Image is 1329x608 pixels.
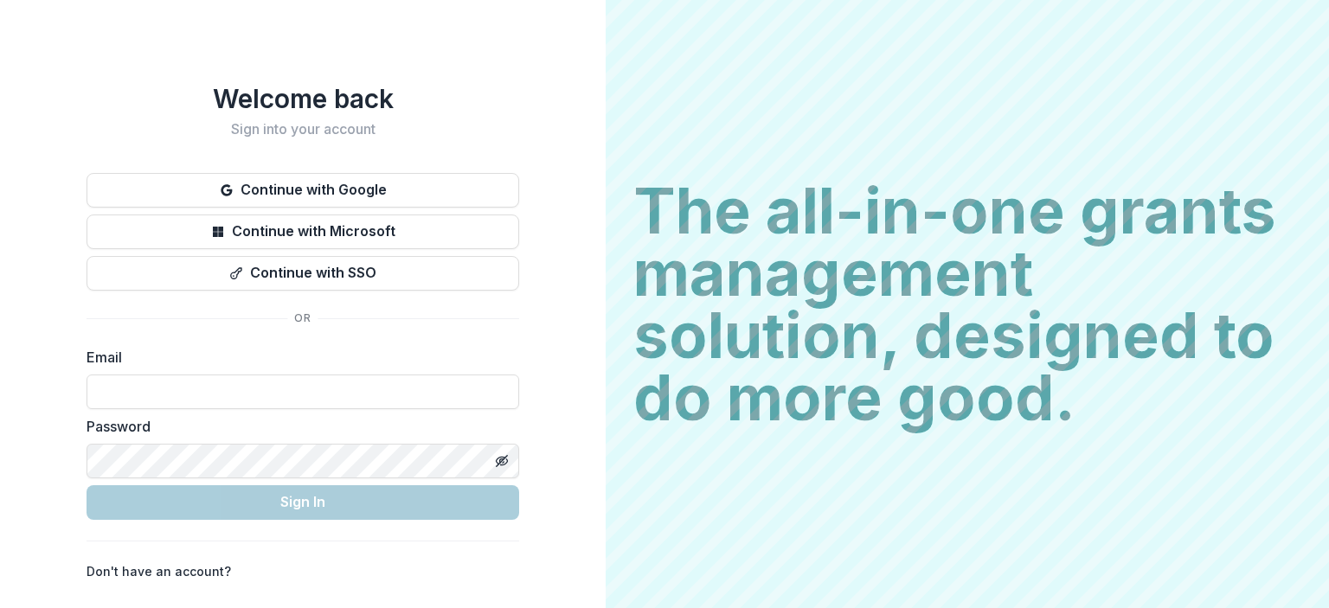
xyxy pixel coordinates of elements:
[87,485,519,520] button: Sign In
[87,83,519,114] h1: Welcome back
[87,256,519,291] button: Continue with SSO
[87,416,509,437] label: Password
[87,173,519,208] button: Continue with Google
[87,562,231,580] p: Don't have an account?
[488,447,516,475] button: Toggle password visibility
[87,121,519,138] h2: Sign into your account
[87,214,519,249] button: Continue with Microsoft
[87,347,509,368] label: Email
